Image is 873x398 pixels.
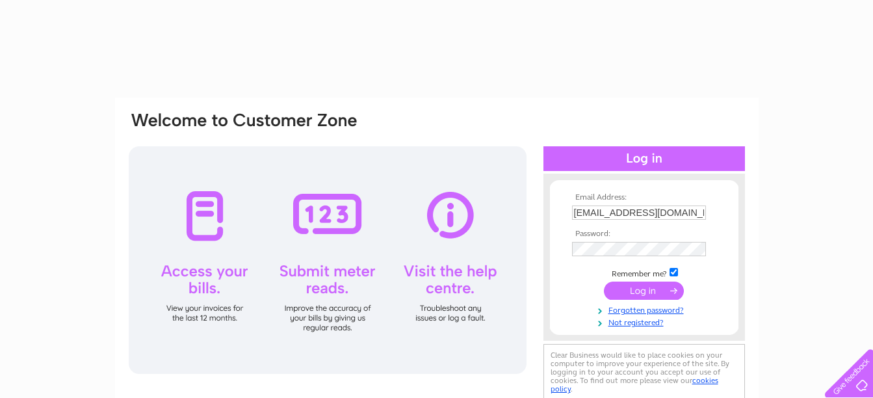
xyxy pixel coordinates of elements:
input: Submit [604,282,684,300]
a: Forgotten password? [572,303,720,315]
a: cookies policy [551,376,718,393]
a: Not registered? [572,315,720,328]
th: Email Address: [569,193,720,202]
td: Remember me? [569,266,720,279]
th: Password: [569,230,720,239]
